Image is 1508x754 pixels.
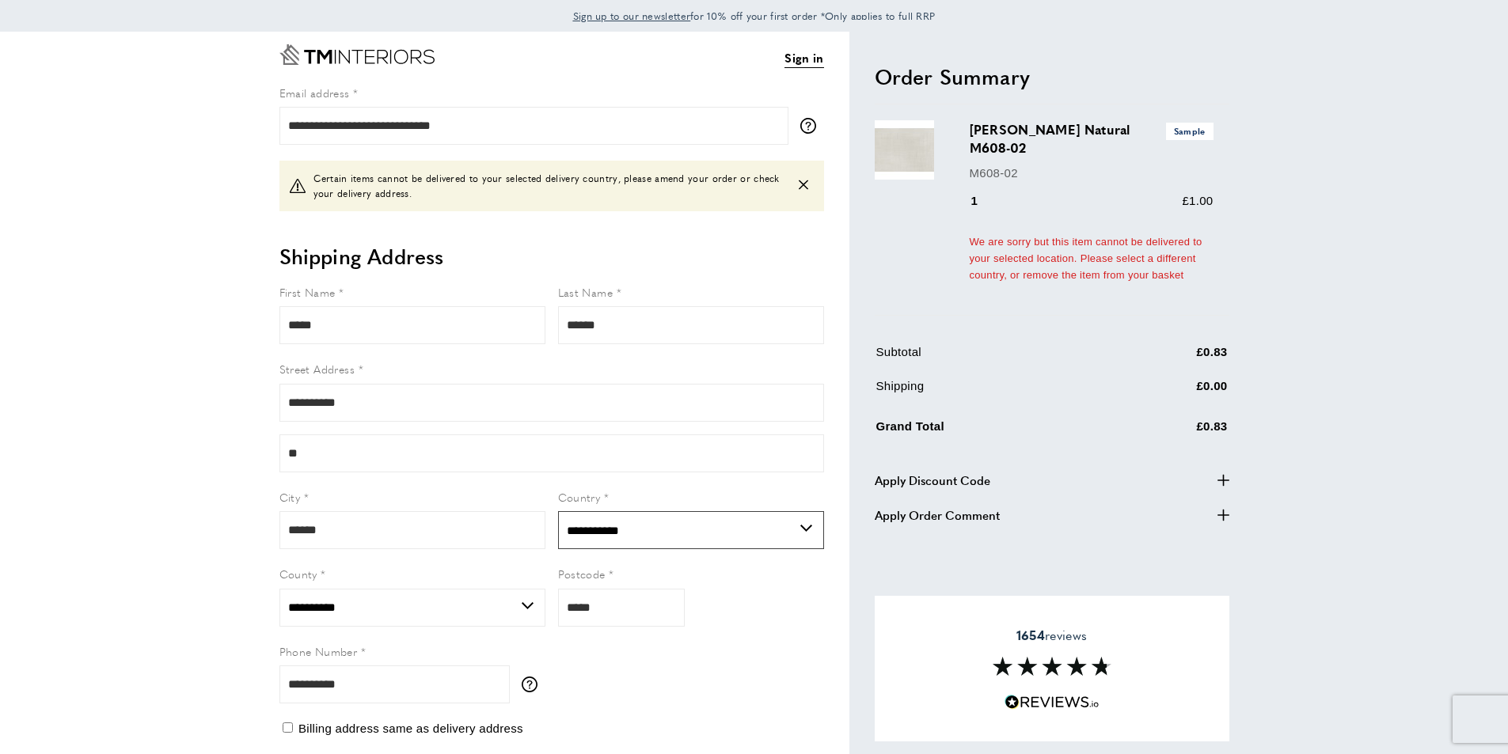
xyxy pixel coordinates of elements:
span: Street Address [279,361,355,377]
p: M608-02 [970,164,1214,183]
span: Sample [1166,123,1214,139]
span: Certain items cannot be delivered to your selected delivery country, please amend your order or c... [313,171,784,201]
span: Apply Order Comment [875,506,1000,525]
td: Grand Total [876,414,1117,448]
img: Reviews.io 5 stars [1005,695,1100,710]
span: Phone Number [279,643,358,659]
span: Sign up to our newsletter [573,9,691,23]
td: £0.83 [1119,343,1228,373]
span: First Name [279,284,336,300]
img: Veranda Hopsack Natural M608-02 [875,120,934,180]
strong: 1654 [1016,626,1045,644]
span: £1.00 [1182,194,1213,207]
a: Sign in [784,48,823,68]
td: Subtotal [876,343,1117,373]
span: Postcode [558,566,606,582]
h3: [PERSON_NAME] Natural M608-02 [970,120,1214,157]
td: £0.83 [1119,414,1228,448]
h2: Shipping Address [279,242,824,271]
a: Go to Home page [279,44,435,65]
button: More information [522,676,545,692]
span: reviews [1016,627,1087,643]
td: £0.00 [1119,377,1228,407]
span: Apply Discount Code [875,471,990,490]
span: Billing address same as delivery address [298,722,523,735]
div: 1 [970,191,1001,210]
img: Reviews section [993,657,1111,676]
span: City [279,489,301,505]
span: Country [558,489,601,505]
span: County [279,566,317,582]
span: Last Name [558,284,613,300]
input: Billing address same as delivery address [283,722,293,733]
span: for 10% off your first order *Only applies to full RRP [573,9,936,23]
button: More information [800,118,824,134]
a: Sign up to our newsletter [573,8,691,24]
h2: Order Summary [875,63,1229,91]
div: We are sorry but this item cannot be delivered to your selected location. Please select a differe... [970,234,1214,283]
td: Shipping [876,377,1117,407]
span: Email address [279,85,350,100]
